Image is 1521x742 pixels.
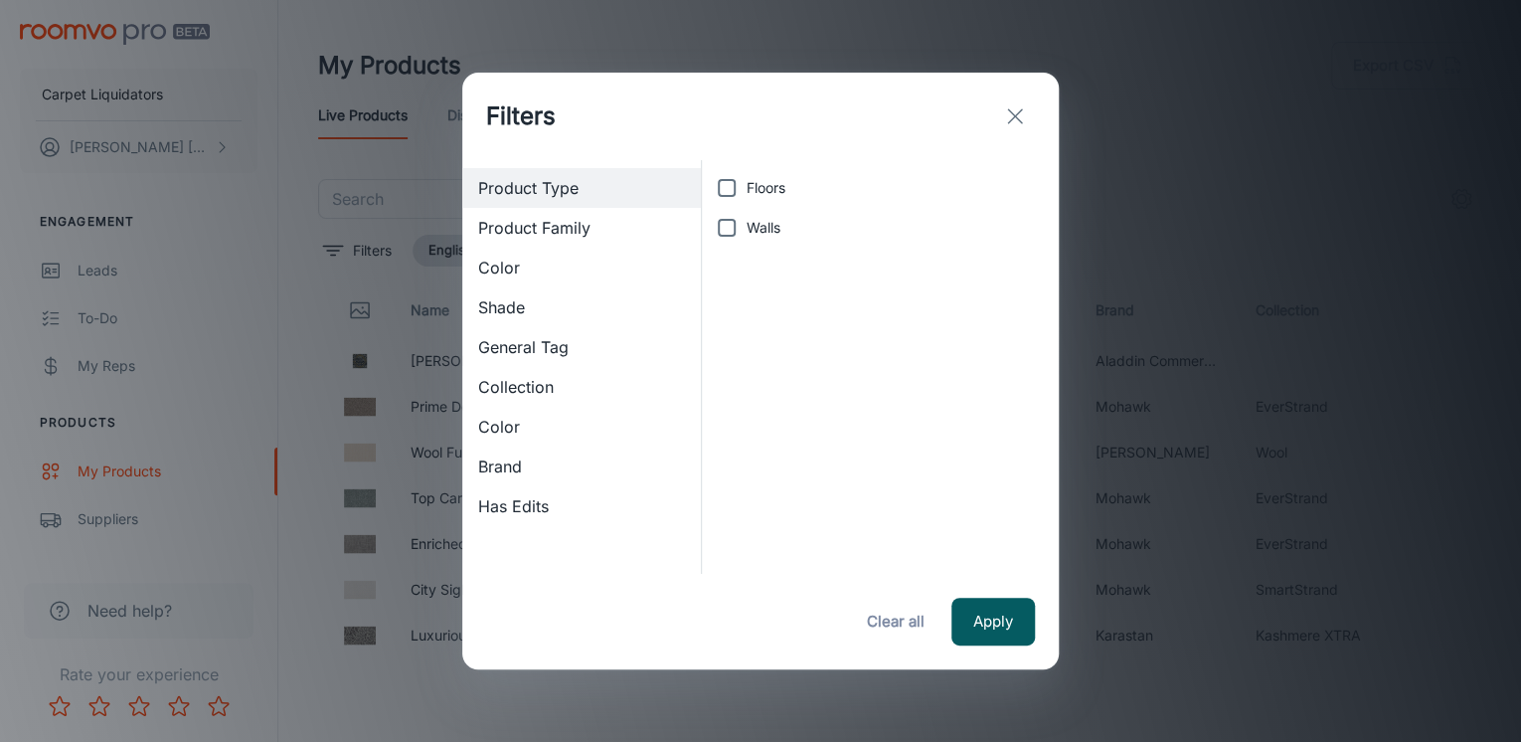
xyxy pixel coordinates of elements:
div: Collection [462,367,701,407]
span: Brand [478,455,685,478]
span: Collection [478,375,685,399]
span: Shade [478,295,685,319]
div: Color [462,407,701,447]
h1: Filters [486,98,556,134]
div: Brand [462,447,701,486]
div: Color [462,248,701,287]
span: Product Type [478,176,685,200]
button: Clear all [856,598,935,646]
span: Floors [747,177,785,199]
span: Has Edits [478,494,685,518]
span: General Tag [478,335,685,359]
button: Apply [951,598,1035,646]
span: Color [478,256,685,279]
div: Product Type [462,168,701,208]
span: Color [478,415,685,439]
div: Has Edits [462,486,701,526]
span: Walls [747,217,780,239]
div: Shade [462,287,701,327]
div: Product Family [462,208,701,248]
button: exit [995,96,1035,136]
span: Product Family [478,216,685,240]
div: General Tag [462,327,701,367]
